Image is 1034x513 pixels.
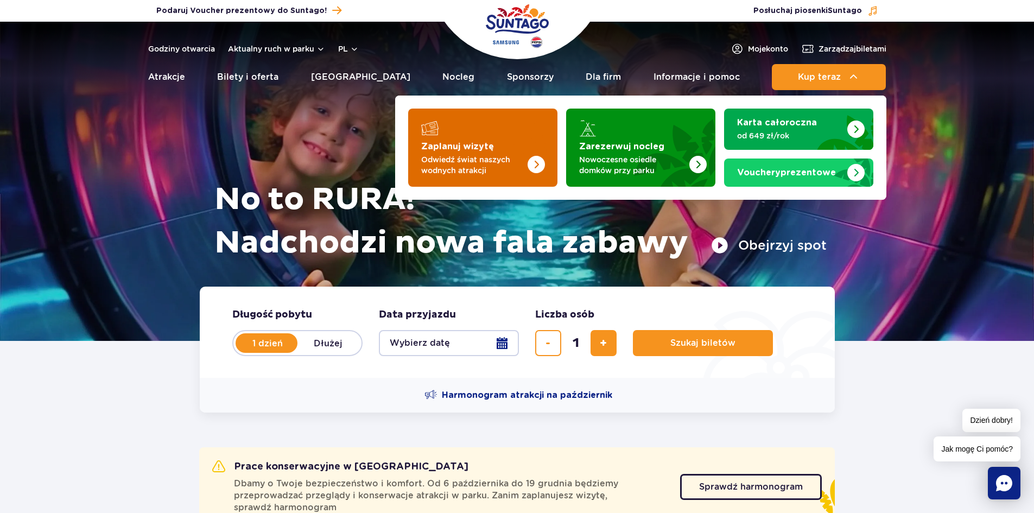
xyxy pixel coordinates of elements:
label: 1 dzień [237,332,299,354]
a: Informacje i pomoc [654,64,740,90]
input: liczba biletów [563,330,589,356]
a: Dla firm [586,64,621,90]
p: Odwiedź świat naszych wodnych atrakcji [421,154,527,176]
strong: Karta całoroczna [737,118,817,127]
span: Moje konto [748,43,788,54]
a: Nocleg [442,64,474,90]
div: Chat [988,467,1020,499]
a: Vouchery prezentowe [724,159,873,187]
label: Dłużej [297,332,359,354]
a: Mojekonto [731,42,788,55]
a: Zarezerwuj nocleg [566,109,715,187]
button: Kup teraz [772,64,886,90]
h1: No to RURA! Nadchodzi nowa fala zabawy [214,178,827,265]
a: Godziny otwarcia [148,43,215,54]
span: Długość pobytu [232,308,312,321]
span: Liczba osób [535,308,594,321]
a: Zarządzajbiletami [801,42,886,55]
a: Zaplanuj wizytę [408,109,557,187]
h2: Prace konserwacyjne w [GEOGRAPHIC_DATA] [212,460,468,473]
span: Vouchery [737,168,781,177]
span: Kup teraz [798,72,841,82]
a: Sprawdź harmonogram [680,474,822,500]
span: Szukaj biletów [670,338,735,348]
button: Obejrzyj spot [711,237,827,254]
a: Karta całoroczna [724,109,873,150]
a: Podaruj Voucher prezentowy do Suntago! [156,3,341,18]
span: Harmonogram atrakcji na październik [442,389,612,401]
span: Dzień dobry! [962,409,1020,432]
button: Aktualny ruch w parku [228,45,325,53]
p: Nowoczesne osiedle domków przy parku [579,154,685,176]
span: Suntago [828,7,862,15]
button: dodaj bilet [591,330,617,356]
button: pl [338,43,359,54]
button: Szukaj biletów [633,330,773,356]
a: Atrakcje [148,64,185,90]
span: Podaruj Voucher prezentowy do Suntago! [156,5,327,16]
span: Jak mogę Ci pomóc? [934,436,1020,461]
button: Wybierz datę [379,330,519,356]
span: Sprawdź harmonogram [699,483,803,491]
strong: Zaplanuj wizytę [421,142,494,151]
p: od 649 zł/rok [737,130,843,141]
form: Planowanie wizyty w Park of Poland [200,287,835,378]
span: Zarządzaj biletami [819,43,886,54]
span: Posłuchaj piosenki [753,5,862,16]
a: [GEOGRAPHIC_DATA] [311,64,410,90]
button: Posłuchaj piosenkiSuntago [753,5,878,16]
strong: Zarezerwuj nocleg [579,142,664,151]
strong: prezentowe [737,168,836,177]
a: Harmonogram atrakcji na październik [424,389,612,402]
a: Sponsorzy [507,64,554,90]
button: usuń bilet [535,330,561,356]
a: Bilety i oferta [217,64,278,90]
span: Data przyjazdu [379,308,456,321]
